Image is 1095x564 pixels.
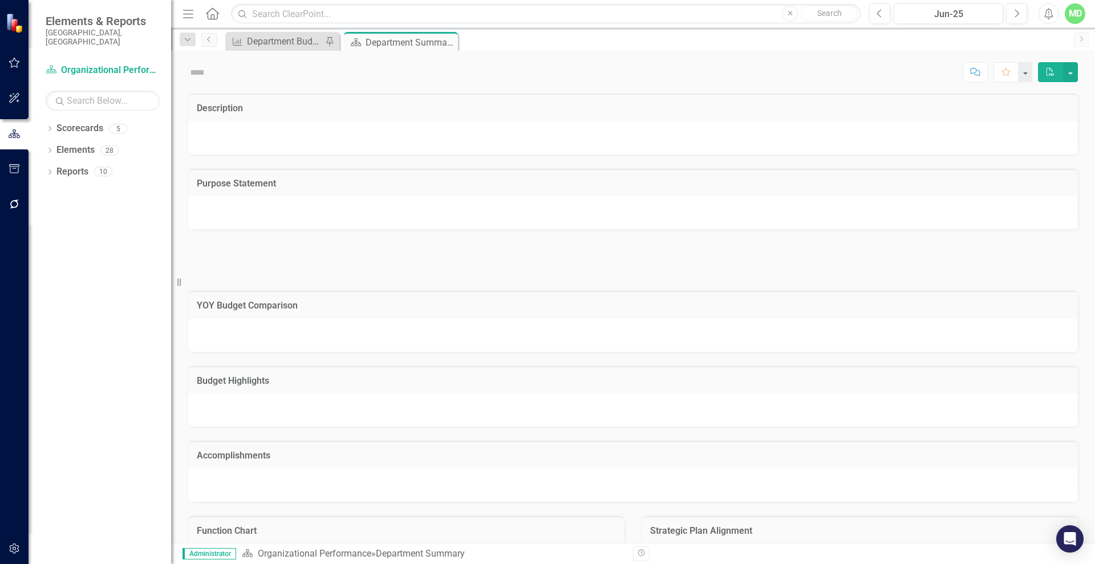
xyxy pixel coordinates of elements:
a: Reports [56,165,88,178]
h3: Budget Highlights [197,376,1069,386]
a: Elements [56,144,95,157]
div: Department Budget [247,34,322,48]
div: 10 [94,167,112,177]
button: Search [801,6,858,22]
img: Not Defined [188,63,206,82]
button: Jun-25 [894,3,1003,24]
span: Search [817,9,842,18]
small: [GEOGRAPHIC_DATA], [GEOGRAPHIC_DATA] [46,28,160,47]
div: Open Intercom Messenger [1056,525,1084,553]
img: ClearPoint Strategy [6,13,26,33]
h3: Strategic Plan Alignment [650,526,1069,536]
div: Jun-25 [898,7,999,21]
div: Department Summary [376,548,465,559]
h3: Purpose Statement [197,178,1069,189]
a: Scorecards [56,122,103,135]
a: Department Budget [228,34,322,48]
div: Department Summary [366,35,455,50]
div: » [242,547,624,561]
a: Organizational Performance [46,64,160,77]
span: Administrator [182,548,236,559]
div: 5 [109,124,127,133]
h3: Description [197,103,1069,113]
a: Organizational Performance [258,548,371,559]
input: Search Below... [46,91,160,111]
h3: YOY Budget Comparison [197,301,1069,311]
span: Elements & Reports [46,14,160,28]
h3: Accomplishments [197,451,1069,461]
h3: Function Chart [197,526,616,536]
input: Search ClearPoint... [231,4,861,24]
button: MD [1065,3,1085,24]
div: 28 [100,145,119,155]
